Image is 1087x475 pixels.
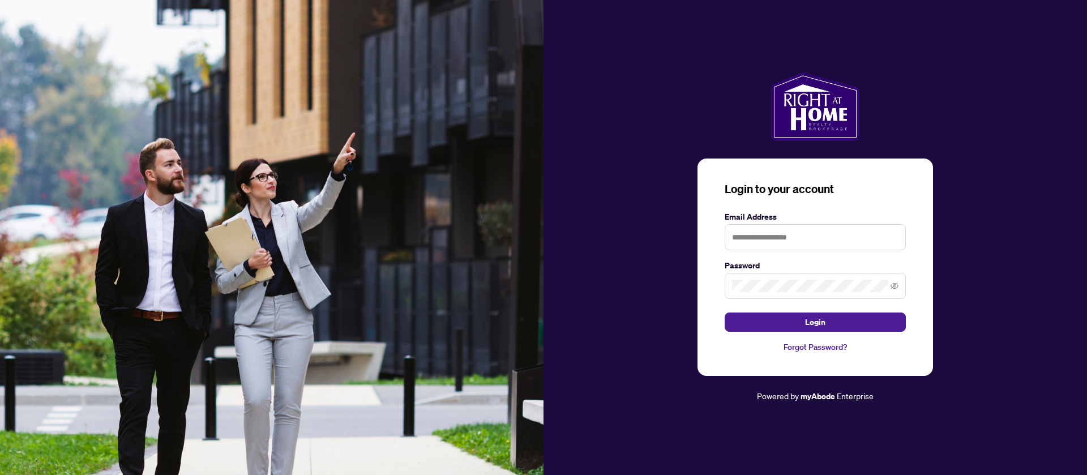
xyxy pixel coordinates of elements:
a: Forgot Password? [725,341,906,353]
label: Email Address [725,211,906,223]
label: Password [725,259,906,272]
a: myAbode [801,390,835,403]
img: ma-logo [771,72,859,140]
span: eye-invisible [891,282,898,290]
h3: Login to your account [725,181,906,197]
span: Enterprise [837,391,874,401]
span: Login [805,313,825,331]
button: Login [725,313,906,332]
span: Powered by [757,391,799,401]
